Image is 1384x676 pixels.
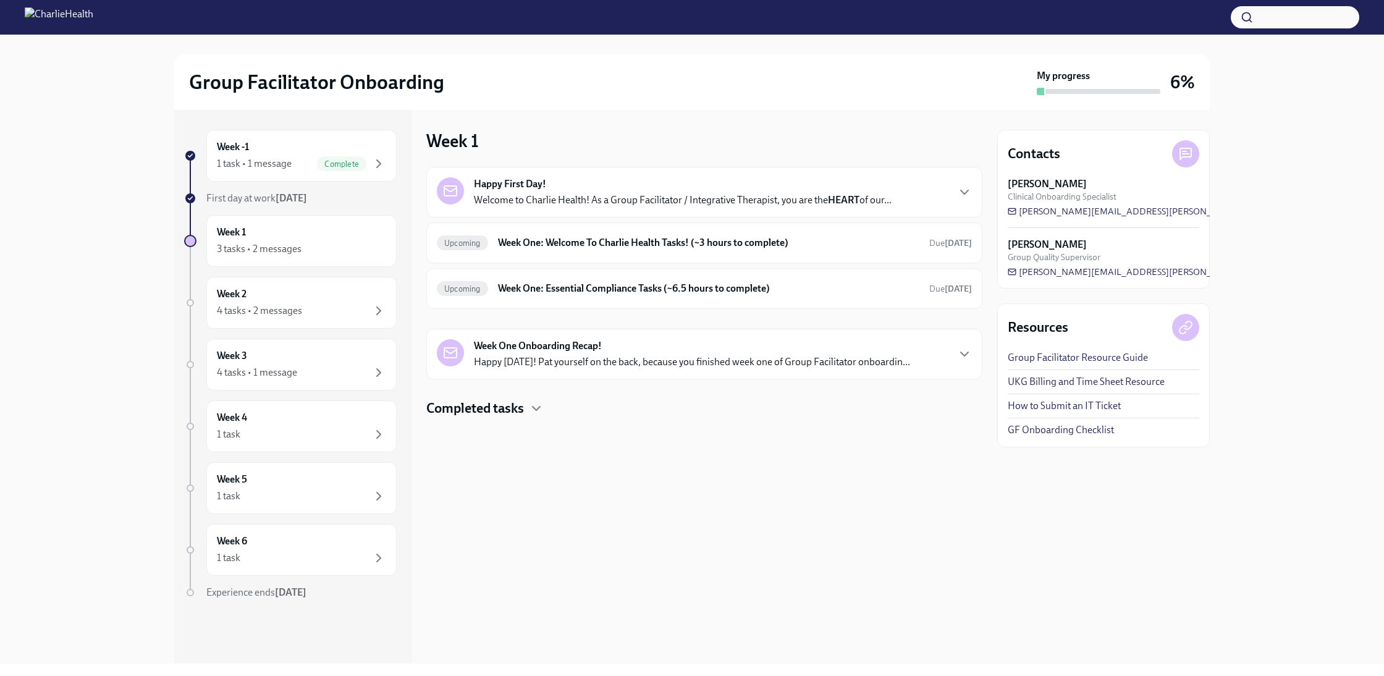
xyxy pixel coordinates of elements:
a: Week 24 tasks • 2 messages [184,277,397,329]
span: Experience ends [206,586,306,598]
strong: Happy First Day! [474,177,546,191]
h6: Week 6 [217,534,247,548]
span: September 22nd, 2025 10:00 [929,283,972,295]
h4: Completed tasks [426,399,524,418]
strong: [DATE] [945,238,972,248]
h3: Week 1 [426,130,479,152]
h6: Week 1 [217,226,246,239]
img: CharlieHealth [25,7,93,27]
a: Week 61 task [184,524,397,576]
div: 1 task [217,428,240,441]
h6: Week One: Welcome To Charlie Health Tasks! (~3 hours to complete) [498,236,919,250]
div: 1 task • 1 message [217,157,292,171]
h6: Week One: Essential Compliance Tasks (~6.5 hours to complete) [498,282,919,295]
span: Clinical Onboarding Specialist [1008,191,1116,203]
div: 3 tasks • 2 messages [217,242,302,256]
a: [PERSON_NAME][EMAIL_ADDRESS][PERSON_NAME][DOMAIN_NAME] [1008,266,1316,278]
div: Completed tasks [426,399,982,418]
h6: Week 4 [217,411,247,425]
span: Upcoming [437,284,488,294]
span: First day at work [206,192,307,204]
a: [PERSON_NAME][EMAIL_ADDRESS][PERSON_NAME][DOMAIN_NAME] [1008,205,1316,218]
a: Week 13 tasks • 2 messages [184,215,397,267]
span: Due [929,238,972,248]
strong: Week One Onboarding Recap! [474,339,602,353]
a: First day at work[DATE] [184,192,397,205]
p: Welcome to Charlie Health! As a Group Facilitator / Integrative Therapist, you are the of our... [474,193,892,207]
h6: Week -1 [217,140,249,154]
div: 4 tasks • 1 message [217,366,297,379]
a: How to Submit an IT Ticket [1008,399,1121,413]
h6: Week 2 [217,287,247,301]
span: Upcoming [437,239,488,248]
h3: 6% [1170,71,1195,93]
a: UKG Billing and Time Sheet Resource [1008,375,1165,389]
a: Week -11 task • 1 messageComplete [184,130,397,182]
h6: Week 5 [217,473,247,486]
strong: [PERSON_NAME] [1008,177,1087,191]
h4: Contacts [1008,145,1060,163]
strong: My progress [1037,69,1090,83]
div: 1 task [217,489,240,503]
strong: [DATE] [275,586,306,598]
a: Week 41 task [184,400,397,452]
a: GF Onboarding Checklist [1008,423,1114,437]
a: UpcomingWeek One: Essential Compliance Tasks (~6.5 hours to complete)Due[DATE] [437,279,972,298]
span: Complete [317,159,366,169]
a: UpcomingWeek One: Welcome To Charlie Health Tasks! (~3 hours to complete)Due[DATE] [437,233,972,253]
a: Week 51 task [184,462,397,514]
h2: Group Facilitator Onboarding [189,70,444,95]
p: Happy [DATE]! Pat yourself on the back, because you finished week one of Group Facilitator onboar... [474,355,910,369]
strong: [DATE] [276,192,307,204]
div: 1 task [217,551,240,565]
strong: [PERSON_NAME] [1008,238,1087,251]
h4: Resources [1008,318,1068,337]
div: 4 tasks • 2 messages [217,304,302,318]
span: September 22nd, 2025 10:00 [929,237,972,249]
a: Week 34 tasks • 1 message [184,339,397,391]
strong: HEART [828,194,859,206]
strong: [DATE] [945,284,972,294]
span: Due [929,284,972,294]
h6: Week 3 [217,349,247,363]
span: Group Quality Supervisor [1008,251,1100,263]
a: Group Facilitator Resource Guide [1008,351,1148,365]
